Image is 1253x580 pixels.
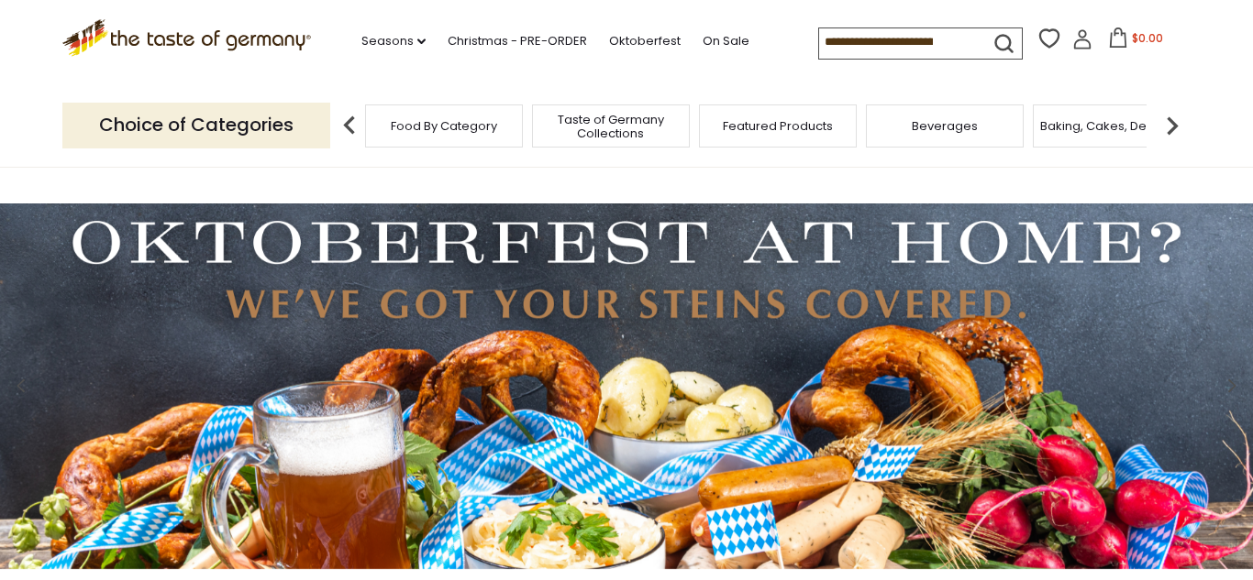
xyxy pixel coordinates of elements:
img: next arrow [1154,107,1191,144]
a: Oktoberfest [609,31,681,51]
a: Food By Category [391,119,497,133]
span: $0.00 [1132,30,1163,46]
a: Baking, Cakes, Desserts [1040,119,1182,133]
p: Choice of Categories [62,103,330,148]
a: Christmas - PRE-ORDER [448,31,587,51]
a: On Sale [703,31,749,51]
a: Beverages [912,119,978,133]
a: Seasons [361,31,426,51]
img: previous arrow [331,107,368,144]
a: Featured Products [723,119,833,133]
a: Taste of Germany Collections [538,113,684,140]
button: $0.00 [1096,27,1174,55]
